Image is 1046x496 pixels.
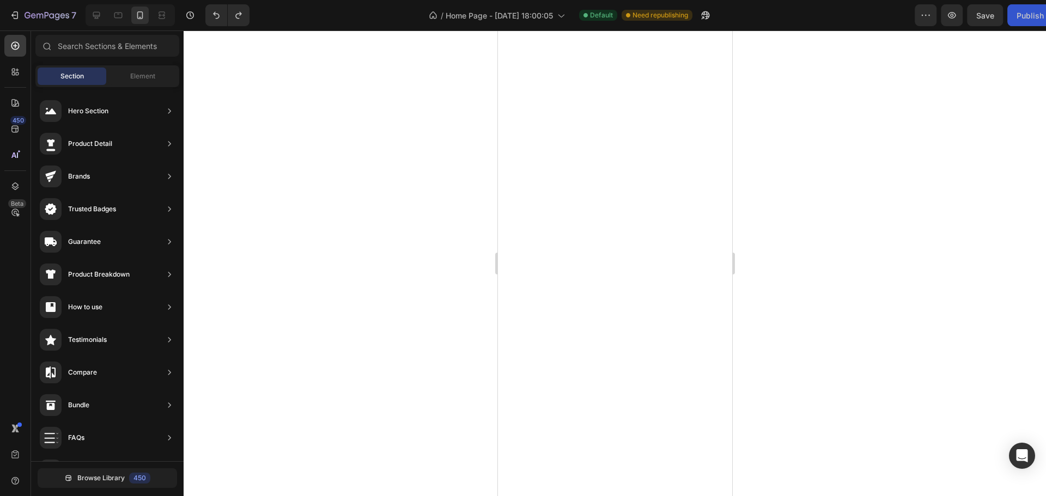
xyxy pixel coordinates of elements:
[933,4,969,26] button: Save
[4,4,81,26] button: 7
[498,30,732,496] iframe: Design area
[983,10,1010,21] div: Publish
[590,10,613,20] span: Default
[441,10,443,21] span: /
[68,106,108,117] div: Hero Section
[68,400,89,411] div: Bundle
[974,4,1019,26] button: Publish
[446,10,553,21] span: Home Page - [DATE] 18:00:05
[68,367,97,378] div: Compare
[68,171,90,182] div: Brands
[68,334,107,345] div: Testimonials
[942,11,960,20] span: Save
[205,4,250,26] div: Undo/Redo
[68,432,84,443] div: FAQs
[129,473,150,483] div: 450
[68,269,130,280] div: Product Breakdown
[633,10,688,20] span: Need republishing
[60,71,84,81] span: Section
[10,116,26,125] div: 450
[8,199,26,208] div: Beta
[130,71,155,81] span: Element
[77,473,125,483] span: Browse Library
[68,302,102,313] div: How to use
[38,468,177,488] button: Browse Library450
[68,236,101,247] div: Guarantee
[68,204,116,215] div: Trusted Badges
[71,9,76,22] p: 7
[1009,443,1035,469] div: Open Intercom Messenger
[68,138,112,149] div: Product Detail
[35,35,179,57] input: Search Sections & Elements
